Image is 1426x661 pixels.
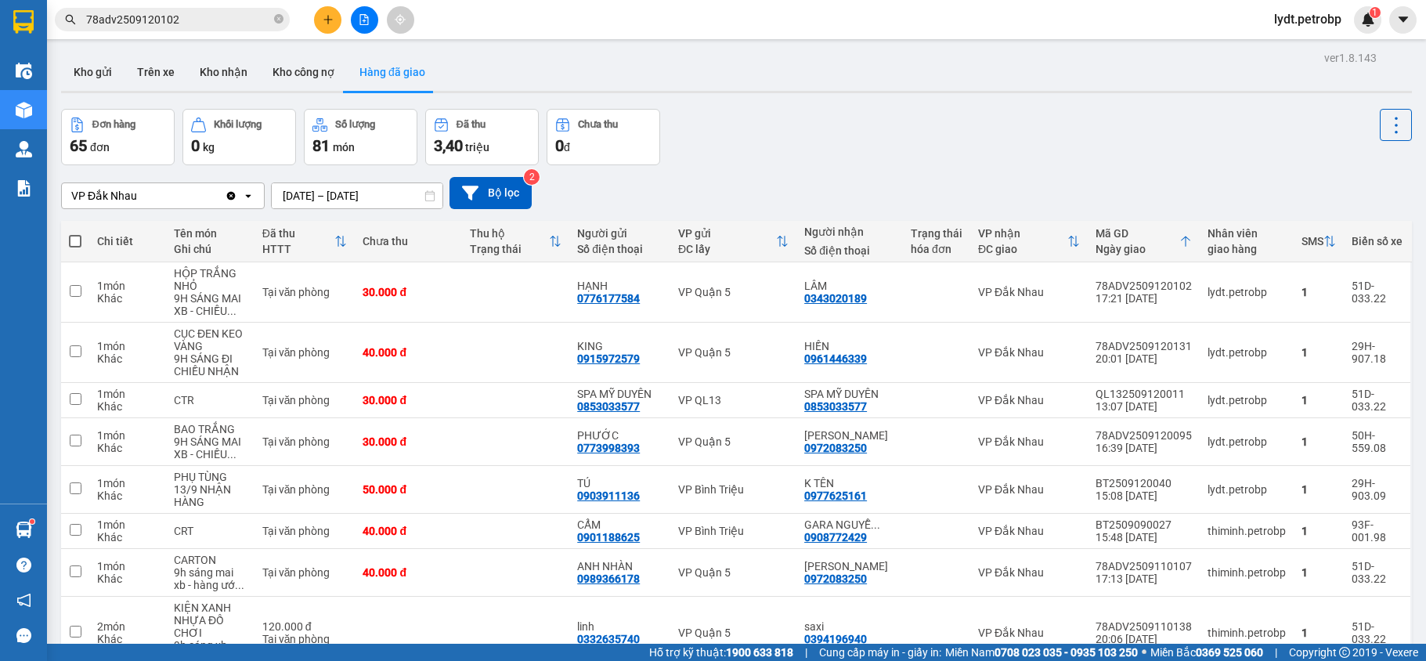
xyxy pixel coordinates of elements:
[174,352,247,377] div: 9H SÁNG ĐI CHIỀU NHẬN
[1096,633,1192,645] div: 20:06 [DATE]
[577,292,640,305] div: 0776177584
[425,109,539,165] button: Đã thu3,40 triệu
[1301,346,1336,359] div: 1
[97,280,158,292] div: 1 món
[978,243,1067,255] div: ĐC giao
[577,573,640,585] div: 0989366178
[262,394,348,406] div: Tại văn phòng
[911,227,962,240] div: Trạng thái
[1361,13,1375,27] img: icon-new-feature
[174,554,247,566] div: CARTON
[1352,340,1403,365] div: 29H-907.18
[970,221,1088,262] th: Toggle SortBy
[1352,560,1403,585] div: 51D-033.22
[1301,435,1336,448] div: 1
[804,400,867,413] div: 0853033577
[1208,286,1286,298] div: lydt.petrobp
[191,136,200,155] span: 0
[174,327,247,352] div: CỤC ĐEN KEO VÀNG
[578,119,618,130] div: Chưa thu
[804,560,895,573] div: ANH CƯỜNG
[174,394,247,406] div: CTR
[1196,646,1263,659] strong: 0369 525 060
[1096,518,1192,531] div: BT2509090027
[804,633,867,645] div: 0394196940
[235,579,244,591] span: ...
[577,340,662,352] div: KING
[1150,644,1263,661] span: Miền Bắc
[97,531,158,544] div: Khác
[449,177,532,209] button: Bộ lọc
[262,483,348,496] div: Tại văn phòng
[1096,531,1192,544] div: 15:48 [DATE]
[262,435,348,448] div: Tại văn phòng
[462,221,569,262] th: Toggle SortBy
[804,429,895,442] div: ANH CƯỜNG
[16,180,32,197] img: solution-icon
[678,627,789,639] div: VP Quận 5
[1301,483,1336,496] div: 1
[1339,647,1350,658] span: copyright
[1301,627,1336,639] div: 1
[804,280,895,292] div: LÂM
[262,525,348,537] div: Tại văn phòng
[274,14,283,23] span: close-circle
[97,489,158,502] div: Khác
[577,227,662,240] div: Người gửi
[678,483,789,496] div: VP Bình Triệu
[577,477,662,489] div: TÚ
[978,483,1080,496] div: VP Đắk Nhau
[227,305,236,317] span: ...
[678,346,789,359] div: VP Quận 5
[1352,477,1403,502] div: 29H-903.09
[139,188,140,204] input: Selected VP Đắk Nhau.
[363,435,454,448] div: 30.000 đ
[1096,227,1179,240] div: Mã GD
[312,136,330,155] span: 81
[1208,243,1286,255] div: giao hàng
[16,141,32,157] img: warehouse-icon
[670,221,796,262] th: Toggle SortBy
[97,352,158,365] div: Khác
[71,188,137,204] div: VP Đắk Nhau
[174,566,247,591] div: 9h sáng mai xb - hàng ướt trước khi vào trạm
[678,243,776,255] div: ĐC lấy
[203,141,215,154] span: kg
[577,489,640,502] div: 0903911136
[97,442,158,454] div: Khác
[1096,292,1192,305] div: 17:21 [DATE]
[262,566,348,579] div: Tại văn phòng
[92,119,135,130] div: Đơn hàng
[978,394,1080,406] div: VP Đắk Nhau
[363,394,454,406] div: 30.000 đ
[564,141,570,154] span: đ
[804,477,895,489] div: K TÊN
[323,14,334,25] span: plus
[1352,429,1403,454] div: 50H-559.08
[978,566,1080,579] div: VP Đắk Nhau
[804,352,867,365] div: 0961446339
[945,644,1138,661] span: Miền Nam
[225,190,237,202] svg: Clear value
[272,183,442,208] input: Select a date range.
[174,292,247,317] div: 9H SÁNG MAI XB - CHIỀU MAI NHẬN
[804,573,867,585] div: 0972083250
[13,10,34,34] img: logo-vxr
[1352,280,1403,305] div: 51D-033.22
[1096,352,1192,365] div: 20:01 [DATE]
[304,109,417,165] button: Số lượng81món
[86,11,271,28] input: Tìm tên, số ĐT hoặc mã đơn
[1096,388,1192,400] div: QL132509120011
[97,292,158,305] div: Khác
[174,525,247,537] div: CRT
[978,346,1080,359] div: VP Đắk Nhau
[97,560,158,573] div: 1 món
[1096,560,1192,573] div: 78ADV2509110107
[457,119,486,130] div: Đã thu
[1262,9,1354,29] span: lydt.petrobp
[577,442,640,454] div: 0773998393
[678,435,789,448] div: VP Quận 5
[174,483,247,508] div: 13/9 NHẬN HÀNG
[577,280,662,292] div: HẠNH
[16,63,32,79] img: warehouse-icon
